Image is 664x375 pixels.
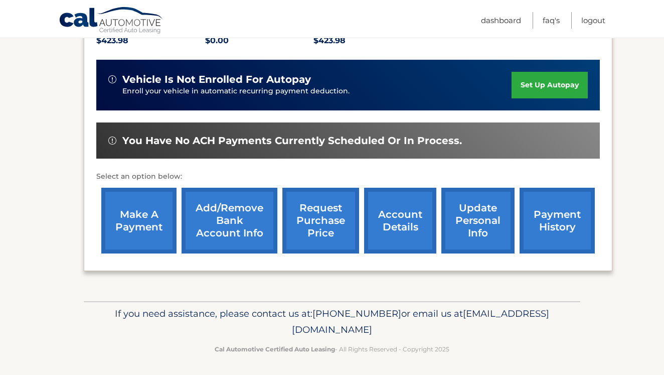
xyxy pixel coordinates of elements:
[59,7,164,36] a: Cal Automotive
[182,188,277,254] a: Add/Remove bank account info
[96,34,205,48] p: $423.98
[581,12,605,29] a: Logout
[512,72,588,98] a: set up autopay
[520,188,595,254] a: payment history
[108,137,116,145] img: alert-white.svg
[122,135,462,147] span: You have no ACH payments currently scheduled or in process.
[205,34,314,48] p: $0.00
[481,12,521,29] a: Dashboard
[313,34,422,48] p: $423.98
[543,12,560,29] a: FAQ's
[96,171,600,183] p: Select an option below:
[215,345,335,353] strong: Cal Automotive Certified Auto Leasing
[292,308,549,335] span: [EMAIL_ADDRESS][DOMAIN_NAME]
[122,86,512,97] p: Enroll your vehicle in automatic recurring payment deduction.
[312,308,401,319] span: [PHONE_NUMBER]
[282,188,359,254] a: request purchase price
[101,188,177,254] a: make a payment
[122,73,311,86] span: vehicle is not enrolled for autopay
[90,344,574,354] p: - All Rights Reserved - Copyright 2025
[441,188,515,254] a: update personal info
[364,188,436,254] a: account details
[90,306,574,338] p: If you need assistance, please contact us at: or email us at
[108,75,116,83] img: alert-white.svg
